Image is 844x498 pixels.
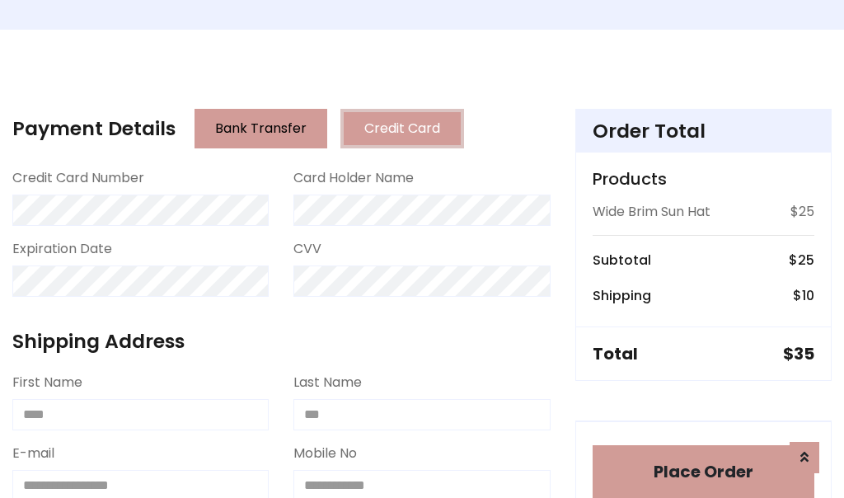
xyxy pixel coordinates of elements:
h4: Payment Details [12,117,176,140]
span: 25 [798,251,814,270]
label: Last Name [293,373,362,392]
label: Expiration Date [12,239,112,259]
h6: $ [789,252,814,268]
h5: Products [593,169,814,189]
button: Place Order [593,445,814,498]
label: E-mail [12,444,54,463]
h4: Order Total [593,120,814,143]
h5: $ [783,344,814,364]
h4: Shipping Address [12,330,551,353]
label: Credit Card Number [12,168,144,188]
p: Wide Brim Sun Hat [593,202,710,222]
span: 35 [794,342,814,365]
label: First Name [12,373,82,392]
h5: Total [593,344,638,364]
button: Credit Card [340,109,464,148]
label: Card Holder Name [293,168,414,188]
h6: Subtotal [593,252,651,268]
h6: $ [793,288,814,303]
h6: Shipping [593,288,651,303]
button: Bank Transfer [195,109,327,148]
label: CVV [293,239,321,259]
p: $25 [790,202,814,222]
span: 10 [802,286,814,305]
label: Mobile No [293,444,357,463]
